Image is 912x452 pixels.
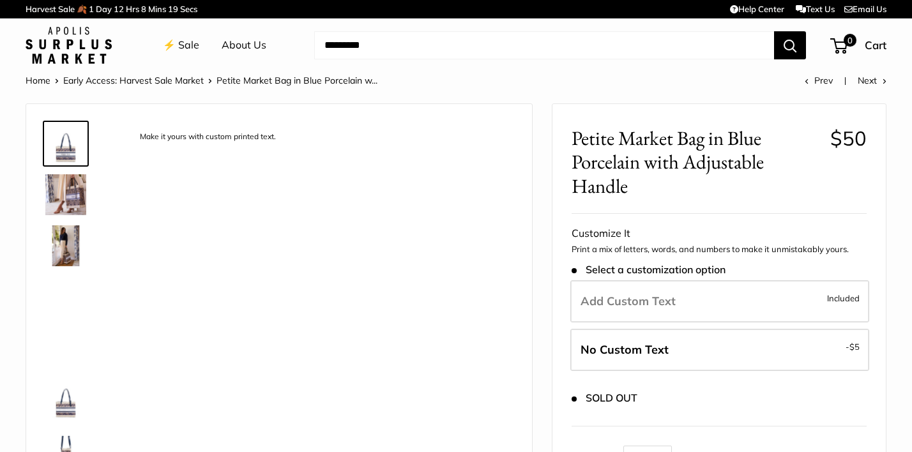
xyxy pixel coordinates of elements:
[858,75,886,86] a: Next
[844,34,856,47] span: 0
[63,75,204,86] a: Early Access: Harvest Sale Market
[572,224,867,243] div: Customize It
[217,75,377,86] span: Petite Market Bag in Blue Porcelain w...
[26,27,112,64] img: Apolis: Surplus Market
[45,379,86,419] img: Petite Market Bag in Blue Porcelain with Adjustable Handle
[572,243,867,256] p: Print a mix of letters, words, and numbers to make it unmistakably yours.
[114,4,124,14] span: 12
[827,290,860,306] span: Included
[45,225,86,266] img: description_Custom printed text with eco-friendly ink.
[222,36,266,55] a: About Us
[141,4,146,14] span: 8
[849,342,860,352] span: $5
[570,329,869,371] label: Leave Blank
[148,4,166,14] span: Mins
[43,325,89,371] a: Petite Market Bag in Blue Porcelain with Adjustable Handle
[96,4,112,14] span: Day
[26,75,50,86] a: Home
[581,294,676,308] span: Add Custom Text
[180,4,197,14] span: Secs
[43,376,89,422] a: Petite Market Bag in Blue Porcelain with Adjustable Handle
[43,223,89,269] a: description_Custom printed text with eco-friendly ink.
[89,4,94,14] span: 1
[314,31,774,59] input: Search...
[43,121,89,167] a: description_Make it yours with custom printed text.
[45,174,86,215] img: description_Transform your everyday errands into moments of effortless style
[730,4,784,14] a: Help Center
[581,342,669,357] span: No Custom Text
[43,172,89,218] a: description_Transform your everyday errands into moments of effortless style
[844,4,886,14] a: Email Us
[168,4,178,14] span: 19
[126,4,139,14] span: Hrs
[796,4,835,14] a: Text Us
[45,123,86,164] img: description_Make it yours with custom printed text.
[774,31,806,59] button: Search
[43,274,89,320] a: Petite Market Bag in Blue Porcelain with Adjustable Handle
[163,36,199,55] a: ⚡️ Sale
[832,35,886,56] a: 0 Cart
[572,264,726,276] span: Select a customization option
[805,75,833,86] a: Prev
[830,126,867,151] span: $50
[26,72,377,89] nav: Breadcrumb
[572,126,821,198] span: Petite Market Bag in Blue Porcelain with Adjustable Handle
[133,128,282,146] div: Make it yours with custom printed text.
[570,280,869,322] label: Add Custom Text
[846,339,860,354] span: -
[865,38,886,52] span: Cart
[572,392,637,404] span: SOLD OUT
